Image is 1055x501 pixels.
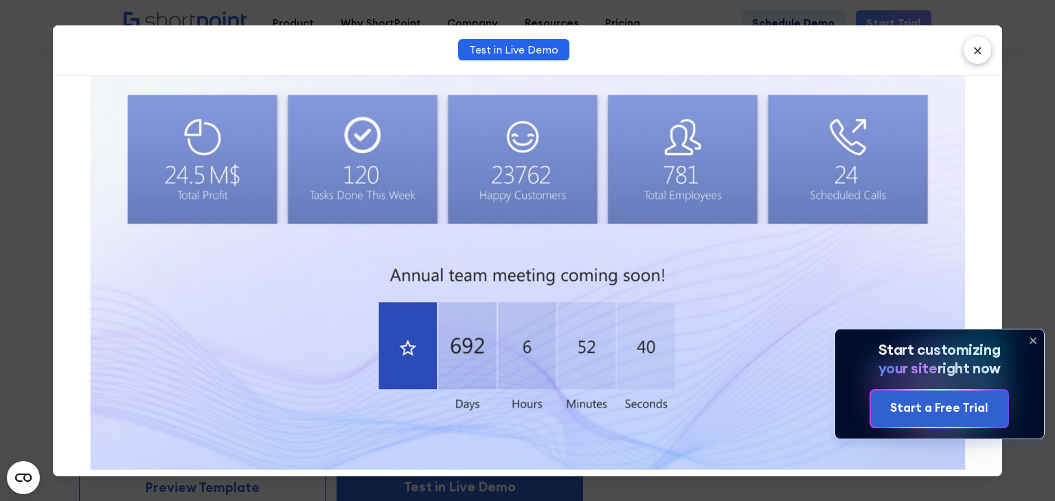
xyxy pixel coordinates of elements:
button: × [964,36,991,64]
a: Start a Free Trial [871,391,1007,428]
div: Start a Free Trial [890,399,988,417]
button: Open CMP widget [7,461,40,494]
a: Test in Live Demo [458,39,569,60]
iframe: Chat Widget [808,342,1055,501]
